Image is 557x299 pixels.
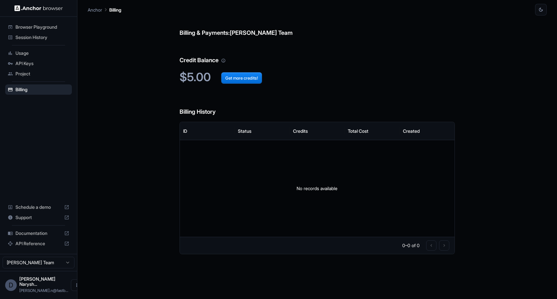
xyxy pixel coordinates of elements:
[180,94,455,117] h6: Billing History
[183,128,187,134] div: ID
[15,5,63,11] img: Anchor Logo
[19,276,55,287] span: Dmytro Naryshkin
[5,202,72,212] div: Schedule a demo
[15,240,62,247] span: API Reference
[5,212,72,223] div: Support
[5,69,72,79] div: Project
[109,6,121,13] p: Billing
[15,34,69,41] span: Session History
[5,238,72,249] div: API Reference
[15,230,62,236] span: Documentation
[293,128,308,134] div: Credits
[15,214,62,221] span: Support
[221,58,226,63] svg: Your credit balance will be consumed as you use the API. Visit the usage page to view a breakdown...
[180,140,454,237] div: No records available
[402,242,420,249] p: 0–0 of 0
[5,48,72,58] div: Usage
[88,6,102,13] p: Anchor
[19,288,68,293] span: dmytro.n@fastbackrefunds.com
[403,128,420,134] div: Created
[5,32,72,43] div: Session History
[221,72,262,84] button: Get more credits!
[5,22,72,32] div: Browser Playground
[238,128,251,134] div: Status
[15,50,69,56] span: Usage
[180,70,455,84] h2: $5.00
[15,86,69,93] span: Billing
[15,204,62,210] span: Schedule a demo
[5,228,72,238] div: Documentation
[180,43,455,65] h6: Credit Balance
[180,15,455,38] h6: Billing & Payments: [PERSON_NAME] Team
[71,279,83,291] button: Open menu
[88,6,121,13] nav: breadcrumb
[5,84,72,95] div: Billing
[5,58,72,69] div: API Keys
[15,60,69,67] span: API Keys
[348,128,368,134] div: Total Cost
[5,279,17,291] div: D
[15,71,69,77] span: Project
[15,24,69,30] span: Browser Playground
